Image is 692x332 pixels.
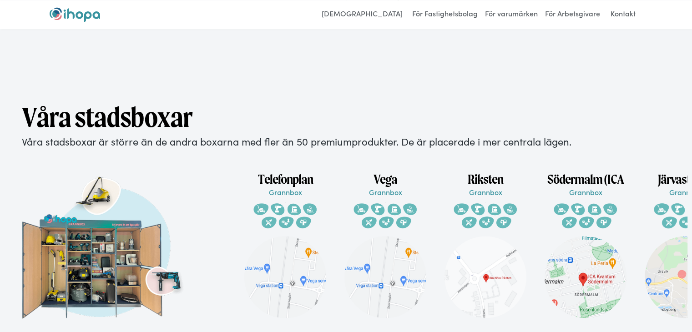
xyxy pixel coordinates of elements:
[50,7,100,22] img: ihopa logo
[605,7,641,22] a: Kontakt
[535,187,636,197] p: Grannbox
[335,171,435,187] h1: Vega
[483,7,540,22] a: För varumärken
[535,171,636,187] h1: Södermalm (ICA Kvantum)
[22,100,670,135] h1: Våra stadsboxar
[317,7,407,22] a: [DEMOGRAPHIC_DATA]
[235,171,335,187] h1: Telefonplan
[435,171,535,187] h1: Riksten
[235,187,335,197] p: Grannbox
[435,187,535,197] p: Grannbox
[543,7,602,22] a: För Arbetsgivare
[50,7,100,22] a: home
[22,172,187,318] img: ihopa grannbox hero image
[335,187,435,197] p: Grannbox
[22,135,670,149] p: Våra stadsboxar är större än de andra boxarna med fler än 50 premiumprodukter. De är placerade i ...
[410,7,480,22] a: För Fastighetsbolag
